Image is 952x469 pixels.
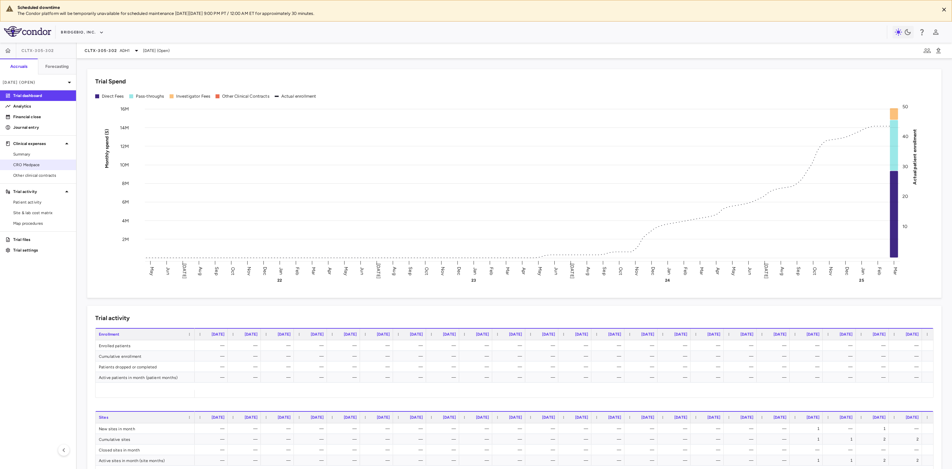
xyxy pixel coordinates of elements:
span: [DATE] (Open) [143,48,170,54]
text: Nov [440,266,446,275]
div: — [201,445,224,455]
span: [DATE] [740,332,753,337]
div: — [366,361,390,372]
p: Analytics [13,103,71,109]
span: Map procedures [13,220,71,226]
div: — [432,434,456,445]
div: — [366,372,390,383]
div: — [597,361,621,372]
div: — [366,434,390,445]
div: — [333,361,357,372]
text: Dec [844,266,850,275]
div: — [928,423,952,434]
div: — [300,372,324,383]
text: 25 [859,278,864,283]
p: Trial activity [13,189,63,195]
div: Active sites in month (site months) [96,455,195,465]
span: CLTX-305-302 [85,48,117,53]
div: — [531,340,555,351]
div: — [763,434,786,445]
text: Jan [666,267,672,274]
div: — [663,434,687,445]
p: Trial files [13,237,71,243]
div: — [300,361,324,372]
p: Trial settings [13,247,71,253]
h6: Trial Spend [95,77,126,86]
p: [DATE] (Open) [3,79,65,85]
text: Oct [618,267,623,275]
text: Mar [505,267,510,275]
div: — [597,372,621,383]
text: [DATE] [181,263,187,279]
div: — [432,372,456,383]
text: Aug [198,267,203,275]
div: — [300,434,324,445]
span: Patient activity [13,199,71,205]
div: 2 [928,434,952,445]
span: [DATE] [278,332,291,337]
div: — [630,434,654,445]
div: — [465,351,489,361]
div: — [465,361,489,372]
div: — [763,340,786,351]
div: — [663,361,687,372]
span: [DATE] [476,415,489,420]
div: — [366,445,390,455]
text: Sep [602,267,607,275]
div: — [333,340,357,351]
div: — [730,372,753,383]
p: Journal entry [13,124,71,130]
div: — [267,423,291,434]
div: — [498,434,522,445]
div: — [663,340,687,351]
span: ADH1 [120,48,130,54]
tspan: 12M [120,143,129,149]
text: May [731,266,736,275]
text: [DATE] [569,263,575,279]
div: — [895,372,919,383]
div: — [234,340,258,351]
div: — [531,423,555,434]
span: [DATE] [410,332,423,337]
div: — [663,423,687,434]
div: — [399,445,423,455]
span: [DATE] [873,332,886,337]
div: — [201,434,224,445]
span: [DATE] [278,415,291,420]
div: — [432,340,456,351]
span: Enrollment [99,332,120,337]
span: [DATE] [873,415,886,420]
div: — [498,340,522,351]
text: Dec [456,266,462,275]
span: [DATE] [509,332,522,337]
span: [DATE] [410,415,423,420]
h6: Accruals [10,64,27,70]
div: — [267,361,291,372]
div: — [597,434,621,445]
text: Jan [278,267,284,274]
span: [DATE] [840,415,853,420]
button: Close [939,5,949,15]
div: — [498,372,522,383]
div: — [763,351,786,361]
text: Jan [860,267,866,274]
div: — [663,351,687,361]
div: — [465,372,489,383]
span: [DATE] [840,332,853,337]
div: — [432,361,456,372]
div: — [796,361,819,372]
div: — [333,351,357,361]
span: [DATE] [344,415,357,420]
div: — [630,423,654,434]
text: Oct [230,267,236,275]
div: — [630,351,654,361]
p: Trial dashboard [13,93,71,99]
div: — [531,351,555,361]
text: Apr [715,267,721,274]
div: — [333,423,357,434]
text: 24 [665,278,670,283]
div: — [829,372,853,383]
span: Summary [13,151,71,157]
tspan: 14M [120,125,129,130]
span: Other clinical contracts [13,172,71,178]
